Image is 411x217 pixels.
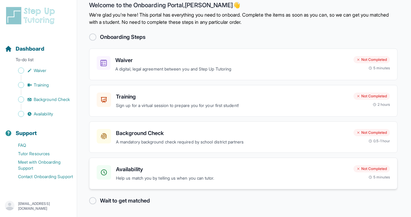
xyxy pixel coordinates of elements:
[5,172,77,181] a: Contact Onboarding Support
[5,149,77,158] a: Tutor Resources
[116,175,349,182] p: Help us match you by telling us when you can tutor.
[34,111,53,117] span: Availability
[353,165,390,172] div: Not Completed
[89,11,397,26] p: We're glad you're here! This portal has everything you need to onboard. Complete the items as soo...
[89,85,397,117] a: TrainingSign up for a virtual session to prepare you for your first student!Not Completed2 hours
[34,68,46,74] span: Waiver
[5,110,77,118] a: Availability
[34,82,49,88] span: Training
[353,93,390,100] div: Not Completed
[116,139,349,146] p: A mandatory background check required by school district partners
[2,119,74,140] button: Support
[89,158,397,189] a: AvailabilityHelp us match you by telling us when you can tutor.Not Completed5 minutes
[353,56,390,63] div: Not Completed
[116,93,349,101] h3: Training
[369,139,390,143] div: 0.5-1 hour
[100,33,145,41] h2: Onboarding Steps
[89,121,397,153] a: Background CheckA mandatory background check required by school district partnersNot Completed0.5...
[5,141,77,149] a: FAQ
[5,45,44,53] a: Dashboard
[34,96,70,102] span: Background Check
[16,45,44,53] span: Dashboard
[16,129,37,137] span: Support
[369,66,390,71] div: 5 minutes
[5,6,58,25] img: logo
[89,2,397,11] h2: Welcome to the Onboarding Portal, [PERSON_NAME] 👋
[5,95,77,104] a: Background Check
[89,49,397,80] a: WaiverA digital, legal agreement between you and Step Up TutoringNot Completed5 minutes
[115,56,349,64] h3: Waiver
[116,102,349,109] p: Sign up for a virtual session to prepare you for your first student!
[373,102,390,107] div: 2 hours
[116,165,349,174] h3: Availability
[353,129,390,136] div: Not Completed
[2,35,74,55] button: Dashboard
[5,81,77,89] a: Training
[5,201,72,212] button: [EMAIL_ADDRESS][DOMAIN_NAME]
[5,66,77,75] a: Waiver
[369,175,390,180] div: 5 minutes
[18,201,72,211] p: [EMAIL_ADDRESS][DOMAIN_NAME]
[2,57,74,65] p: To-do list
[5,158,77,172] a: Meet with Onboarding Support
[115,66,349,73] p: A digital, legal agreement between you and Step Up Tutoring
[116,129,349,137] h3: Background Check
[100,197,150,205] h2: Wait to get matched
